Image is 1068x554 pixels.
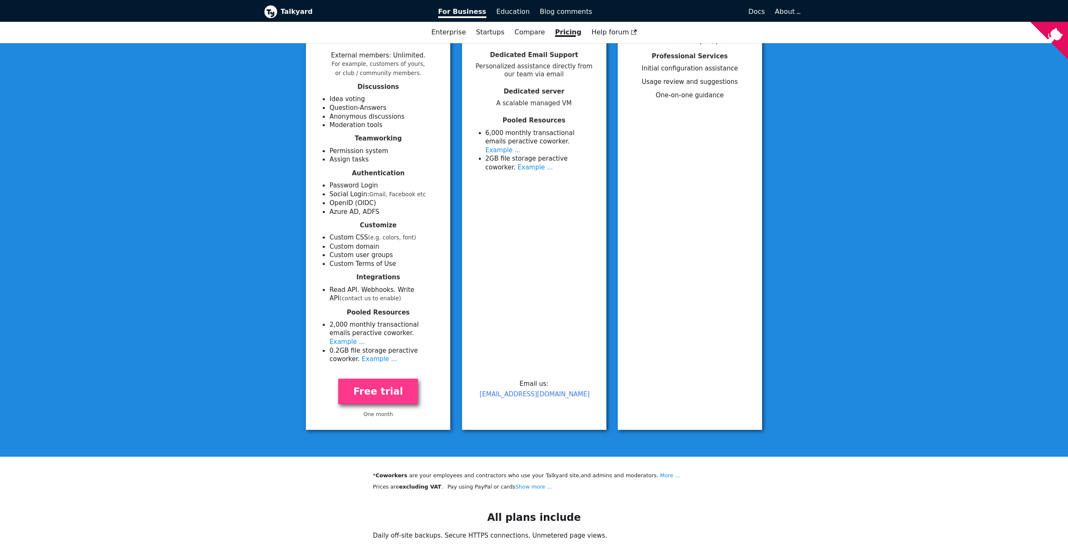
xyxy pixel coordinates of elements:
li: Custom domain [329,242,440,251]
a: Talkyard logoTalkyard [264,5,427,18]
span: For Business [438,8,486,18]
a: Example ... [362,355,397,363]
h4: Pooled Resources [316,309,440,317]
li: Moderation tools [329,121,440,130]
li: 2 ,000 monthly transactional emails per active coworker . [329,320,440,346]
span: Blog comments [540,8,592,16]
h4: Pooled Resources [472,117,596,125]
p: Prices are . Pay using PayPal or cards [373,482,695,491]
li: Custom CSS [329,233,440,242]
li: Read API. Webhooks. Write API [329,286,440,303]
b: Talkyard [281,6,427,17]
a: Pricing [550,25,587,39]
h4: Discussions [316,83,440,91]
a: Free trial [338,379,418,404]
a: More ... [660,472,680,479]
li: 2 GB file storage per active coworker . [486,154,596,172]
a: Docs [597,5,770,19]
span: Help forum [591,28,637,36]
span: Personalized assistance directly from our team via email [472,62,596,78]
small: For example, customers of yours, or club / community members. [332,61,425,76]
span: Dedicated Email Support [490,51,578,59]
li: One-on-one guidance [628,91,752,100]
li: Assign tasks [329,155,440,164]
li: Password Login [329,181,440,190]
a: Compare [514,28,545,36]
li: Initial configuration assistance [628,64,752,73]
strong: excluding VAT [399,484,441,490]
h4: Teamworking [316,135,440,143]
a: About [775,8,799,16]
li: Custom Terms of Use [329,260,440,268]
a: For Business [433,5,491,19]
li: Azure AD, ADFS [329,208,440,216]
li: Custom user groups [329,251,440,260]
small: One month [363,411,393,417]
img: Talkyard logo [264,5,277,18]
li: * are your employees and contractors who use your Talkyard site, and admins and moderators. [373,471,695,480]
a: Enterprise [426,25,471,39]
a: Show more ... [515,484,552,490]
h2: All plans include [373,511,695,524]
li: Anonymous discussions [329,112,440,121]
a: Example ... [486,146,521,154]
p: Daily off-site backups. Secure HTTPS connections. Unmetered page views. [373,531,695,541]
li: 6 ,000 monthly transactional emails per active coworker . [486,129,596,155]
a: Example ... [329,338,365,346]
a: [EMAIL_ADDRESS][DOMAIN_NAME] [480,390,590,398]
a: Help forum [586,25,642,39]
li: External members : Unlimited . [331,52,426,77]
span: Dedicated server [504,88,564,95]
li: Permission system [329,147,440,156]
b: Coworkers [376,472,409,479]
small: (e.g. colors, font) [368,234,416,241]
h4: Integrations [316,273,440,281]
li: Idea voting [329,95,440,104]
li: 0.2 GB file storage per active coworker . [329,346,440,364]
span: Docs [748,8,765,16]
li: Question-Answers [329,104,440,112]
span: A scalable managed VM [472,99,596,107]
h4: Customize [316,221,440,229]
small: (contact us to enable) [339,295,401,302]
span: Education [496,8,530,16]
a: Example ... [517,164,553,171]
p: Email us: [472,379,596,400]
small: Gmail, Facebook etc [369,191,426,198]
h4: Authentication [316,169,440,177]
h4: Professional Services [628,52,752,60]
a: Education [491,5,535,19]
a: Blog comments [535,5,597,19]
li: OpenID (OIDC) [329,199,440,208]
a: Startups [471,25,509,39]
li: Social Login: [329,190,440,199]
li: Usage review and suggestions [628,78,752,86]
